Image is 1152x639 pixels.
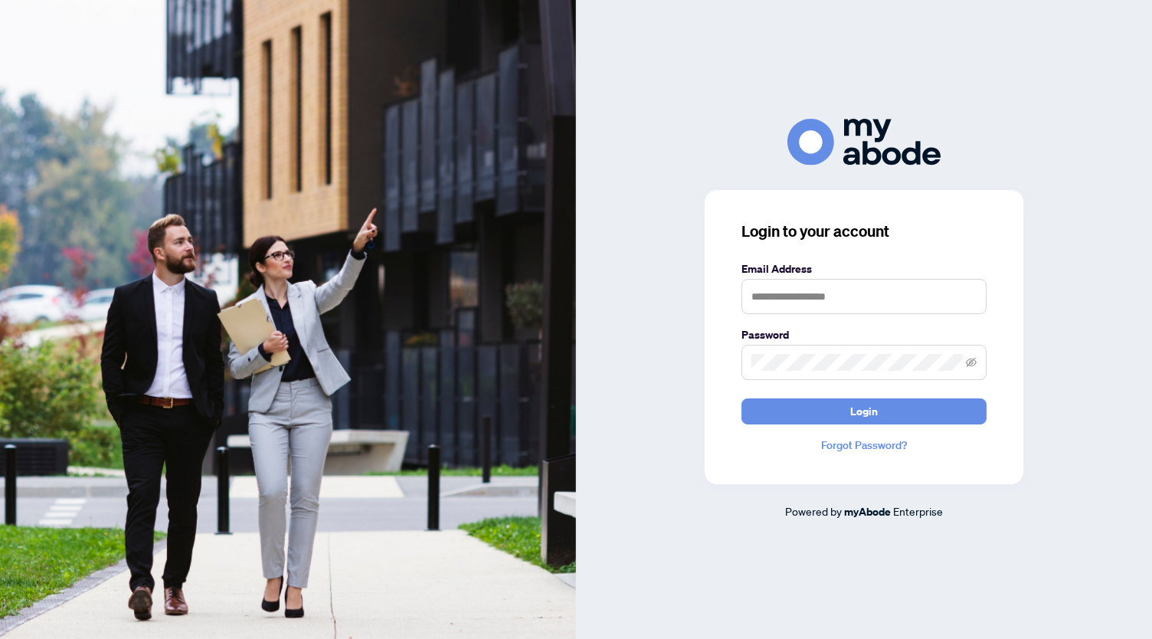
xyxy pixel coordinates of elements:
[785,504,842,518] span: Powered by
[966,357,977,368] span: eye-invisible
[741,326,987,343] label: Password
[787,119,941,165] img: ma-logo
[850,399,878,424] span: Login
[741,398,987,424] button: Login
[741,221,987,242] h3: Login to your account
[741,261,987,277] label: Email Address
[893,504,943,518] span: Enterprise
[741,437,987,454] a: Forgot Password?
[844,503,891,520] a: myAbode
